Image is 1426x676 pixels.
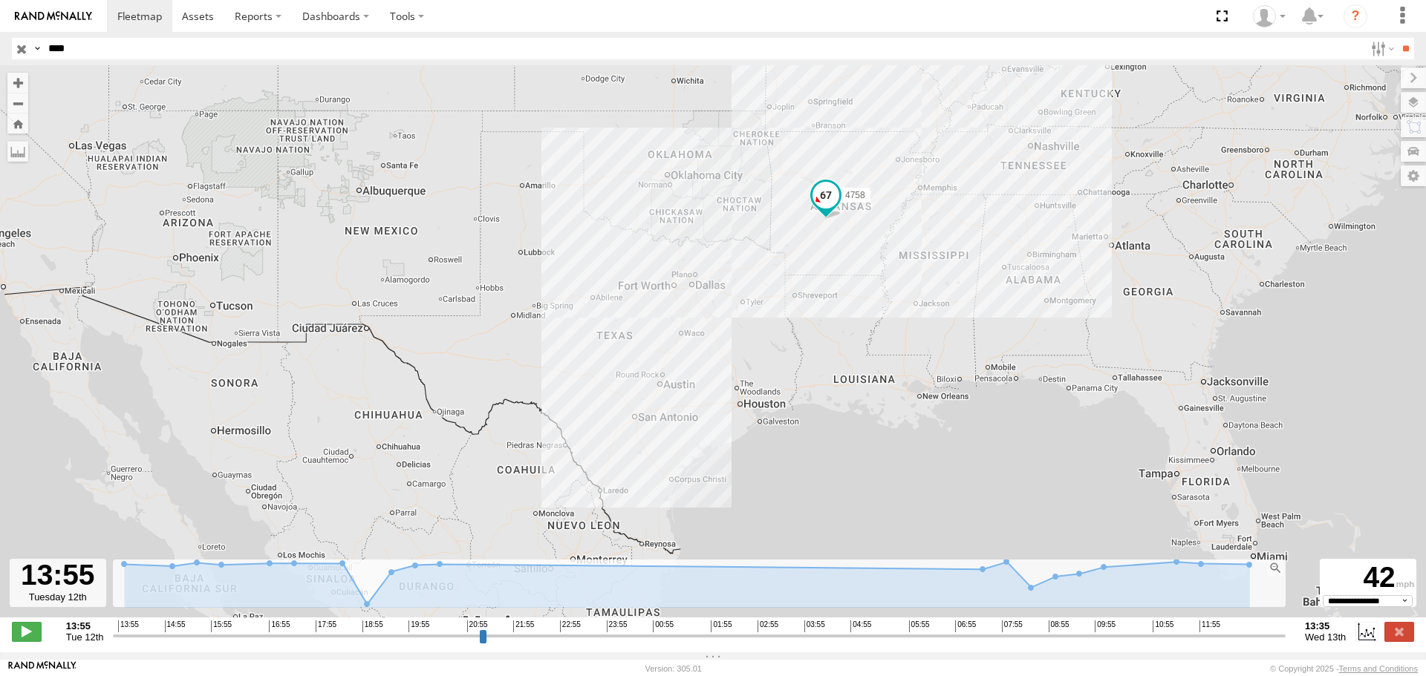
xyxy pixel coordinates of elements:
[8,661,76,676] a: Visit our Website
[909,620,930,632] span: 05:55
[845,190,865,200] span: 4758
[165,620,186,632] span: 14:55
[7,141,28,162] label: Measure
[1365,38,1397,59] label: Search Filter Options
[316,620,336,632] span: 17:55
[66,631,104,643] span: Tue 12th Aug 2025
[1095,620,1116,632] span: 09:55
[758,620,778,632] span: 02:55
[1049,620,1069,632] span: 08:55
[467,620,488,632] span: 20:55
[1322,561,1414,595] div: 42
[607,620,628,632] span: 23:55
[513,620,534,632] span: 21:55
[645,664,702,673] div: Version: 305.01
[118,620,139,632] span: 13:55
[1344,4,1367,28] i: ?
[955,620,976,632] span: 06:55
[1199,620,1220,632] span: 11:55
[804,620,825,632] span: 03:55
[211,620,232,632] span: 15:55
[1270,664,1418,673] div: © Copyright 2025 -
[269,620,290,632] span: 16:55
[1339,664,1418,673] a: Terms and Conditions
[1248,5,1291,27] div: Caseta Laredo TX
[66,620,104,631] strong: 13:55
[7,73,28,93] button: Zoom in
[12,622,42,641] label: Play/Stop
[1153,620,1173,632] span: 10:55
[362,620,383,632] span: 18:55
[850,620,871,632] span: 04:55
[7,93,28,114] button: Zoom out
[408,620,429,632] span: 19:55
[7,114,28,134] button: Zoom Home
[1305,620,1346,631] strong: 13:35
[560,620,581,632] span: 22:55
[31,38,43,59] label: Search Query
[711,620,732,632] span: 01:55
[1384,622,1414,641] label: Close
[653,620,674,632] span: 00:55
[1401,165,1426,186] label: Map Settings
[1002,620,1023,632] span: 07:55
[1305,631,1346,643] span: Wed 13th Aug 2025
[15,11,92,22] img: rand-logo.svg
